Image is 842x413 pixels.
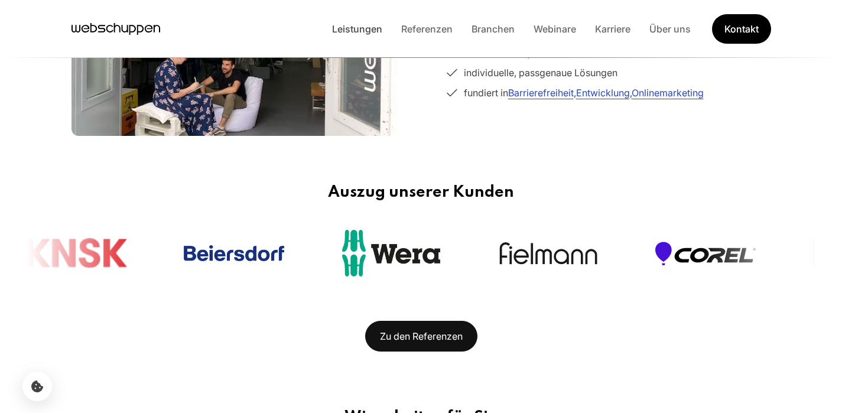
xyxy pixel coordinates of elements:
span: individuelle, passgenaue Lösungen [464,65,617,80]
a: Über uns [640,23,700,35]
a: Open the page of Fielmann in a new tab [498,240,599,266]
a: Get Started [712,14,771,44]
img: Beiersdorf [184,245,284,262]
a: Webinare [524,23,586,35]
a: Barrierefreiheit [508,87,574,99]
a: Onlinemarketing [632,87,704,99]
button: Cookie-Einstellungen öffnen [22,372,52,401]
a: Leistungen [323,23,392,35]
h3: Auszug unserer Kunden [27,183,816,202]
img: Fielmann [498,240,599,266]
a: Open the page of Corel in a new tab [655,242,756,265]
a: Karriere [586,23,640,35]
a: Zu den Referenzen [365,321,477,352]
img: KNSK [27,238,127,268]
a: Branchen [462,23,524,35]
a: Entwicklung [576,87,630,99]
a: Open the page of Wera in a new tab [341,228,441,278]
img: Corel [655,242,756,265]
a: Hauptseite besuchen [71,20,160,38]
a: Referenzen [392,23,462,35]
a: Open the page of Beiersdorf in a new tab [184,245,284,262]
img: Wera [341,228,441,278]
span: fundiert in , , [464,85,704,100]
a: Open the page of KNSK in a new tab [27,238,127,268]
